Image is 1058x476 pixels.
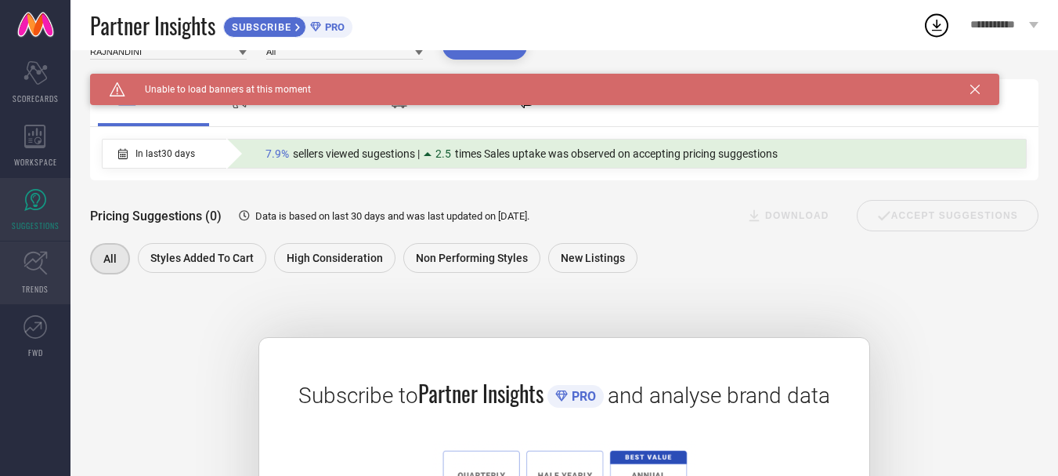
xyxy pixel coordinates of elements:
span: All [103,253,117,265]
span: PRO [321,21,345,33]
span: PRO [568,389,596,404]
div: Open download list [923,11,951,39]
span: Pricing Suggestions (0) [90,209,222,223]
span: High Consideration [287,252,383,264]
div: Accept Suggestions [857,200,1038,231]
span: Partner Insights [90,9,215,42]
span: SUGGESTIONS [12,220,60,231]
span: New Listings [561,252,625,264]
span: and analyse brand data [608,383,830,409]
span: Non Performing Styles [416,252,528,264]
span: SCORECARDS [13,93,59,104]
span: Subscribe to [298,383,418,409]
span: TRENDS [22,283,49,295]
span: Data is based on last 30 days and was last updated on [DATE] . [255,210,529,222]
span: times Sales uptake was observed on accepting pricing suggestions [455,147,778,160]
a: SUBSCRIBEPRO [223,13,352,38]
span: Unable to load banners at this moment [125,84,311,95]
span: Styles Added To Cart [150,252,254,264]
div: Percentage of sellers who have viewed suggestions for the current Insight Type [258,144,785,164]
span: WORKSPACE [14,156,57,168]
span: sellers viewed sugestions | [293,147,420,160]
span: FWD [28,347,43,358]
span: 7.9% [265,147,289,160]
span: SUBSCRIBE [224,21,295,33]
span: Partner Insights [418,377,543,409]
span: In last 30 days [135,148,195,159]
span: 2.5 [435,147,451,160]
